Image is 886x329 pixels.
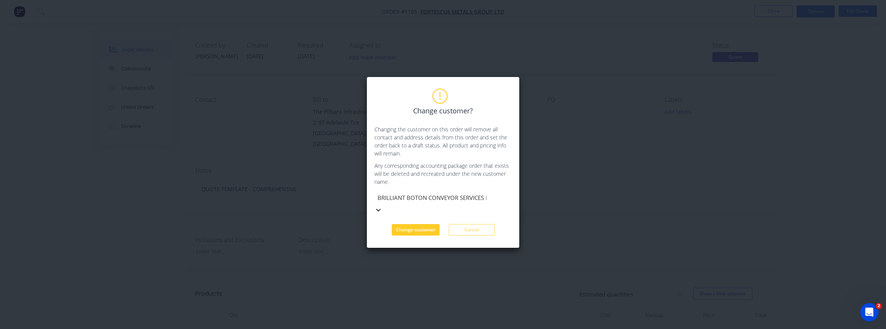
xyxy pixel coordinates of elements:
[374,162,512,186] p: Any corresponding accounting package order that exists will be deleted and recreated under the ne...
[449,224,495,236] button: Cancel
[860,303,878,321] iframe: Intercom live chat
[876,303,882,309] span: 2
[413,106,473,116] span: Change customer?
[374,125,512,157] p: Changing the customer on this order will remove all contact and address details from this order a...
[392,224,440,236] button: Change customer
